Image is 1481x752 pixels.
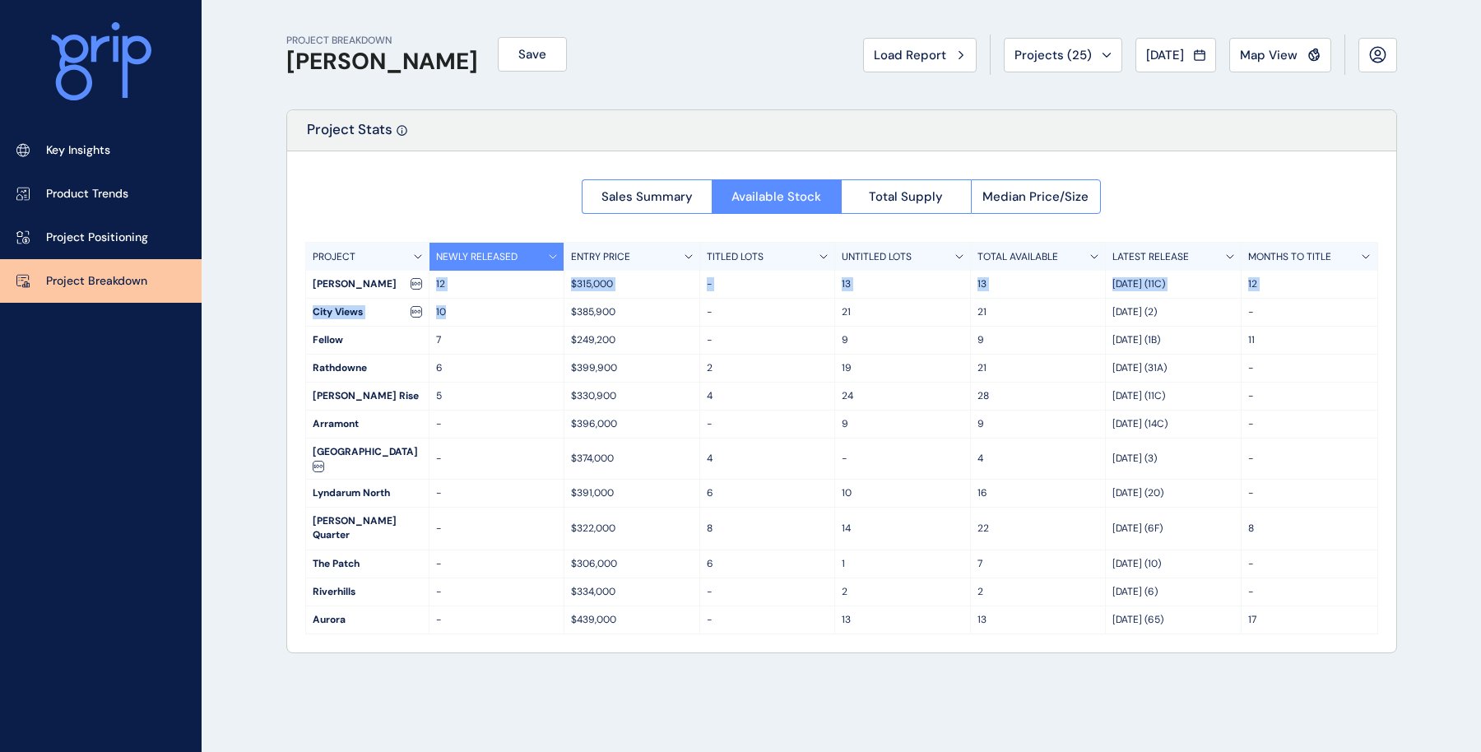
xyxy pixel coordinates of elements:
[842,557,963,571] p: 1
[1248,486,1371,500] p: -
[731,188,821,205] span: Available Stock
[977,333,1099,347] p: 9
[707,557,829,571] p: 6
[842,613,963,627] p: 13
[1240,47,1298,63] span: Map View
[1004,38,1122,72] button: Projects (25)
[842,486,963,500] p: 10
[1112,585,1234,599] p: [DATE] (6)
[707,452,829,466] p: 4
[1112,333,1234,347] p: [DATE] (1B)
[874,47,946,63] span: Load Report
[841,179,971,214] button: Total Supply
[977,613,1099,627] p: 13
[571,361,693,375] p: $399,900
[1229,38,1331,72] button: Map View
[977,585,1099,599] p: 2
[707,361,829,375] p: 2
[971,179,1102,214] button: Median Price/Size
[869,188,943,205] span: Total Supply
[571,333,693,347] p: $249,200
[1248,389,1371,403] p: -
[571,305,693,319] p: $385,900
[1112,417,1234,431] p: [DATE] (14C)
[707,613,829,627] p: -
[313,250,355,264] p: PROJECT
[601,188,693,205] span: Sales Summary
[498,37,567,72] button: Save
[977,486,1099,500] p: 16
[977,452,1099,466] p: 4
[518,46,546,63] span: Save
[842,417,963,431] p: 9
[1146,47,1184,63] span: [DATE]
[707,333,829,347] p: -
[571,452,693,466] p: $374,000
[571,522,693,536] p: $322,000
[707,250,764,264] p: TITLED LOTS
[1248,305,1371,319] p: -
[571,613,693,627] p: $439,000
[571,277,693,291] p: $315,000
[842,277,963,291] p: 13
[1112,389,1234,403] p: [DATE] (11C)
[436,389,558,403] p: 5
[46,142,110,159] p: Key Insights
[1248,522,1371,536] p: 8
[1248,417,1371,431] p: -
[1112,486,1234,500] p: [DATE] (20)
[1112,613,1234,627] p: [DATE] (65)
[571,389,693,403] p: $330,900
[306,411,429,438] div: Arramont
[977,277,1099,291] p: 13
[306,327,429,354] div: Fellow
[1135,38,1216,72] button: [DATE]
[707,389,829,403] p: 4
[436,305,558,319] p: 10
[436,557,558,571] p: -
[977,557,1099,571] p: 7
[306,550,429,578] div: The Patch
[436,277,558,291] p: 12
[306,271,429,298] div: [PERSON_NAME]
[1014,47,1092,63] span: Projects ( 25 )
[46,230,148,246] p: Project Positioning
[842,250,912,264] p: UNTITLED LOTS
[1112,557,1234,571] p: [DATE] (10)
[977,522,1099,536] p: 22
[1248,250,1331,264] p: MONTHS TO TITLE
[977,361,1099,375] p: 21
[307,120,392,151] p: Project Stats
[436,613,558,627] p: -
[571,585,693,599] p: $334,000
[46,273,147,290] p: Project Breakdown
[863,38,977,72] button: Load Report
[707,417,829,431] p: -
[306,508,429,550] div: [PERSON_NAME] Quarter
[977,417,1099,431] p: 9
[1112,522,1234,536] p: [DATE] (6F)
[46,186,128,202] p: Product Trends
[707,305,829,319] p: -
[571,417,693,431] p: $396,000
[436,361,558,375] p: 6
[571,486,693,500] p: $391,000
[286,48,478,76] h1: [PERSON_NAME]
[306,355,429,382] div: Rathdowne
[977,250,1058,264] p: TOTAL AVAILABLE
[1248,277,1371,291] p: 12
[436,417,558,431] p: -
[707,486,829,500] p: 6
[436,585,558,599] p: -
[977,389,1099,403] p: 28
[571,557,693,571] p: $306,000
[707,522,829,536] p: 8
[842,452,963,466] p: -
[1112,452,1234,466] p: [DATE] (3)
[306,383,429,410] div: [PERSON_NAME] Rise
[842,522,963,536] p: 14
[1112,250,1189,264] p: LATEST RELEASE
[306,578,429,606] div: Riverhills
[982,188,1089,205] span: Median Price/Size
[1248,557,1371,571] p: -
